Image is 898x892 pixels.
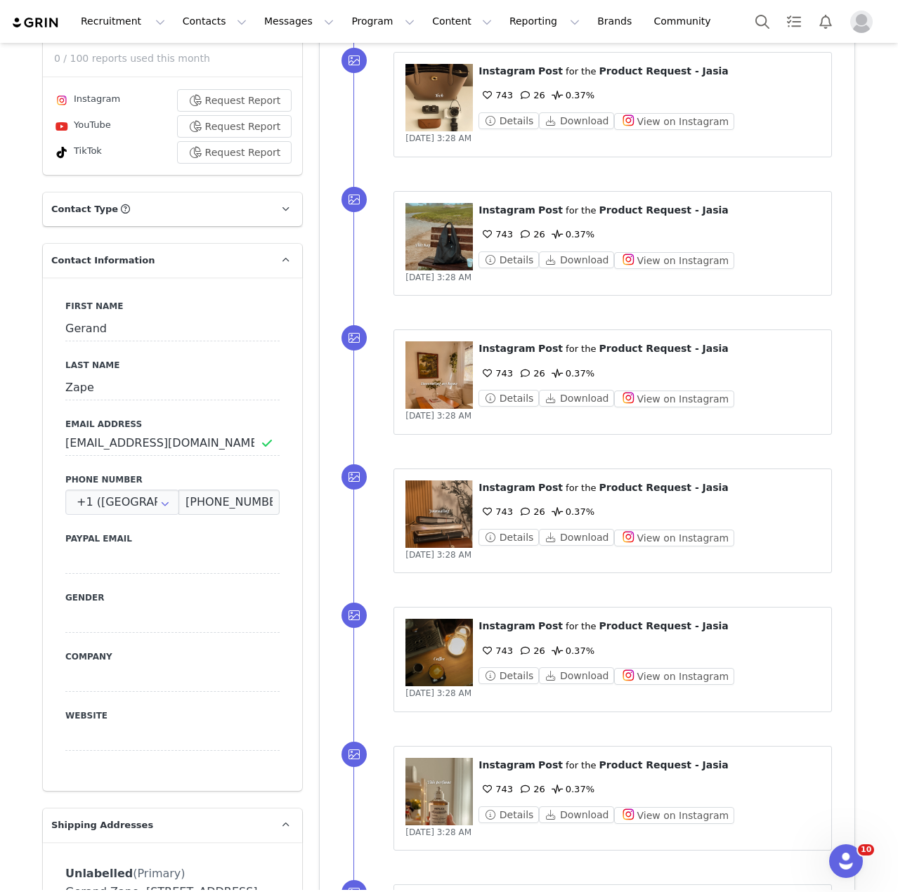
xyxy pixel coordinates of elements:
span: [DATE] 3:28 AM [405,273,471,282]
img: instagram.svg [56,95,67,106]
span: Product Request - Jasia [599,65,729,77]
button: Download [539,390,614,407]
button: Content [424,6,500,37]
span: Instagram [479,759,535,770]
span: Instagram [479,65,535,77]
label: Phone Number [65,473,280,486]
a: Tasks [779,6,809,37]
span: 743 [479,784,513,794]
a: Community [646,6,726,37]
span: 10 [858,844,874,855]
span: 743 [479,229,513,240]
span: [DATE] 3:28 AM [405,827,471,837]
button: Details [479,112,539,129]
span: (Primary) [133,867,185,880]
input: Country [65,490,179,515]
span: 743 [479,90,513,100]
img: grin logo [11,16,60,29]
span: 26 [516,784,545,794]
span: Post [538,65,563,77]
button: Details [479,529,539,546]
button: View on Instagram [614,807,734,824]
span: Instagram [479,620,535,631]
button: Details [479,251,539,268]
span: 743 [479,506,513,517]
p: ⁨ ⁩ ⁨ ⁩ for the ⁨ ⁩ [479,203,820,218]
button: Search [747,6,778,37]
button: Details [479,806,539,823]
span: Contact Type [51,202,118,216]
button: Request Report [177,141,292,164]
span: 0.37% [549,784,594,794]
button: Request Report [177,115,292,138]
span: Product Request - Jasia [599,759,729,770]
span: Instagram [479,482,535,493]
label: Gender [65,591,280,604]
button: Download [539,806,614,823]
a: View on Instagram [614,532,734,543]
button: Download [539,529,614,546]
button: View on Instagram [614,113,734,130]
button: Request Report [177,89,292,112]
span: 26 [516,368,545,379]
label: Email Address [65,418,280,431]
span: Product Request - Jasia [599,204,729,216]
span: 0.37% [549,506,594,517]
label: Last Name [65,359,280,372]
p: ⁨ ⁩ ⁨ ⁩ for the ⁨ ⁩ [479,64,820,79]
button: View on Instagram [614,530,734,546]
span: Post [538,204,563,216]
button: Contacts [174,6,255,37]
span: Product Request - Jasia [599,343,729,354]
span: Post [538,620,563,631]
span: 0.37% [549,368,594,379]
a: View on Instagram [614,810,734,820]
span: Product Request - Jasia [599,620,729,631]
p: 0 / 100 reports used this month [54,51,302,66]
label: First Name [65,300,280,313]
p: ⁨ ⁩ ⁨ ⁩ for the ⁨ ⁩ [479,480,820,495]
span: 26 [516,506,545,517]
label: Website [65,709,280,722]
a: View on Instagram [614,671,734,681]
span: Contact Information [51,254,155,268]
span: 26 [516,90,545,100]
span: Product Request - Jasia [599,482,729,493]
div: United States [65,490,179,515]
a: View on Instagram [614,116,734,126]
a: View on Instagram [614,393,734,404]
a: Brands [589,6,644,37]
button: Notifications [810,6,841,37]
span: 0.37% [549,229,594,240]
iframe: Intercom live chat [829,844,863,878]
div: TikTok [53,144,102,161]
button: Download [539,667,614,684]
img: placeholder-profile.jpg [850,11,873,33]
p: ⁨ ⁩ ⁨ ⁩ for the ⁨ ⁩ [479,619,820,634]
p: ⁨ ⁩ ⁨ ⁩ for the ⁨ ⁩ [479,341,820,356]
button: Messages [256,6,342,37]
label: Company [65,650,280,663]
span: 26 [516,229,545,240]
span: 26 [516,645,545,656]
span: [DATE] 3:28 AM [405,411,471,421]
button: Download [539,112,614,129]
span: Post [538,343,563,354]
button: View on Instagram [614,391,734,407]
button: Details [479,390,539,407]
div: YouTube [53,118,111,135]
button: Download [539,251,614,268]
button: View on Instagram [614,668,734,685]
button: Details [479,667,539,684]
span: [DATE] 3:28 AM [405,550,471,560]
div: Instagram [53,92,120,109]
span: Instagram [479,343,535,354]
button: Profile [842,11,887,33]
span: [DATE] 3:28 AM [405,133,471,143]
button: Recruitment [72,6,174,37]
span: Post [538,482,563,493]
button: View on Instagram [614,252,734,269]
span: 743 [479,368,513,379]
button: Reporting [501,6,588,37]
span: Instagram [479,204,535,216]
